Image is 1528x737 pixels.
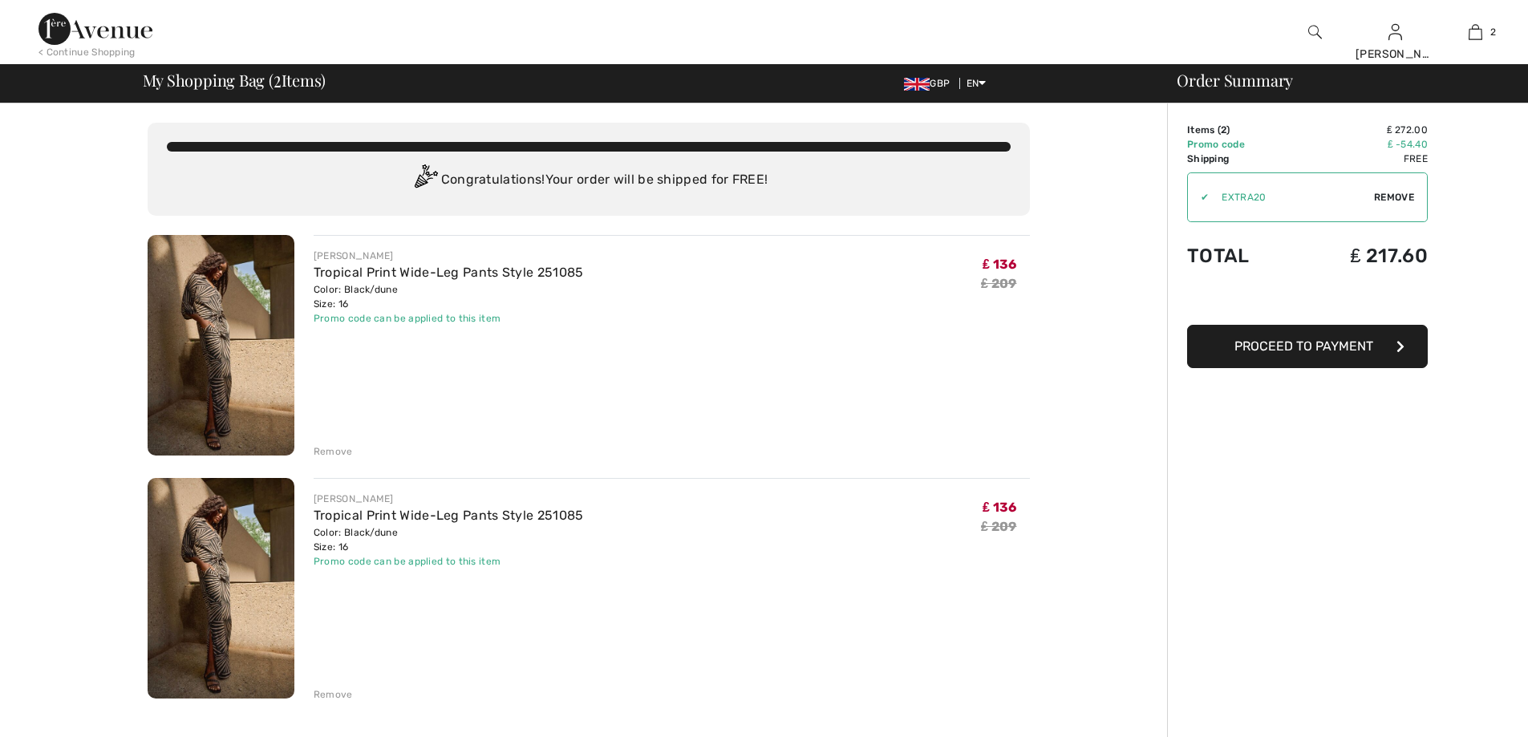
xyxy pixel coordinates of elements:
span: 2 [1490,25,1496,39]
td: Promo code [1187,137,1294,152]
td: ₤ -54.40 [1294,137,1428,152]
span: EN [967,78,987,89]
span: GBP [904,78,956,89]
img: My Info [1388,22,1402,42]
td: Total [1187,229,1294,283]
a: Tropical Print Wide-Leg Pants Style 251085 [314,508,584,523]
div: Remove [314,687,353,702]
span: ₤ 136 [983,500,1016,515]
a: Tropical Print Wide-Leg Pants Style 251085 [314,265,584,280]
a: Sign In [1388,24,1402,39]
span: 2 [1221,124,1226,136]
div: ✔ [1188,190,1209,204]
div: [PERSON_NAME] [1356,46,1434,63]
span: 2 [274,68,282,89]
img: search the website [1308,22,1322,42]
td: Shipping [1187,152,1294,166]
div: Color: Black/dune Size: 16 [314,525,584,554]
iframe: PayPal [1187,283,1428,319]
div: Remove [314,444,353,459]
div: < Continue Shopping [39,45,136,59]
span: Remove [1374,190,1414,204]
div: Congratulations! Your order will be shipped for FREE! [167,164,1011,196]
td: ₤ 272.00 [1294,123,1428,137]
img: My Bag [1469,22,1482,42]
td: Free [1294,152,1428,166]
input: Promo code [1209,173,1374,221]
td: Items ( ) [1187,123,1294,137]
img: Tropical Print Wide-Leg Pants Style 251085 [148,478,294,699]
s: ₤ 209 [981,276,1016,291]
img: UK Pound [904,78,930,91]
div: [PERSON_NAME] [314,249,584,263]
img: Congratulation2.svg [409,164,441,196]
button: Proceed to Payment [1187,325,1428,368]
span: ₤ 136 [983,257,1016,272]
span: Proceed to Payment [1234,338,1373,354]
div: Promo code can be applied to this item [314,311,584,326]
td: ₤ 217.60 [1294,229,1428,283]
s: ₤ 209 [981,519,1016,534]
div: Promo code can be applied to this item [314,554,584,569]
img: Tropical Print Wide-Leg Pants Style 251085 [148,235,294,456]
div: [PERSON_NAME] [314,492,584,506]
img: 1ère Avenue [39,13,152,45]
div: Color: Black/dune Size: 16 [314,282,584,311]
div: Order Summary [1157,72,1518,88]
span: My Shopping Bag ( Items) [143,72,326,88]
a: 2 [1436,22,1514,42]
